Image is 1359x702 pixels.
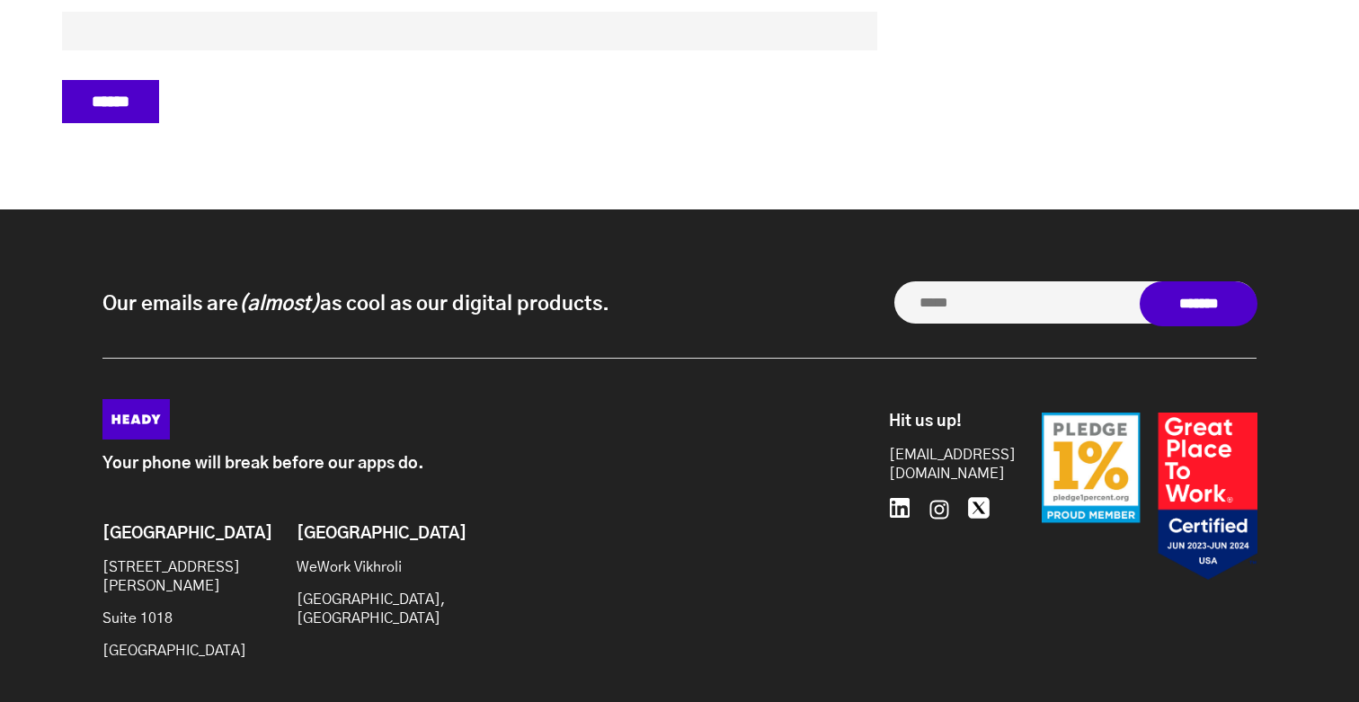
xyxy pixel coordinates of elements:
[238,294,320,314] i: (almost)
[297,591,442,628] p: [GEOGRAPHIC_DATA], [GEOGRAPHIC_DATA]
[102,455,808,474] p: Your phone will break before our apps do.
[1042,413,1257,581] img: Badges-24
[102,290,609,317] p: Our emails are as cool as our digital products.
[889,446,997,484] a: [EMAIL_ADDRESS][DOMAIN_NAME]
[102,558,248,596] p: [STREET_ADDRESS][PERSON_NAME]
[889,413,997,432] h6: Hit us up!
[102,642,248,661] p: [GEOGRAPHIC_DATA]
[102,525,248,545] h6: [GEOGRAPHIC_DATA]
[102,399,170,440] img: Heady_Logo_Web-01 (1)
[102,609,248,628] p: Suite 1018
[297,558,442,577] p: WeWork Vikhroli
[297,525,442,545] h6: [GEOGRAPHIC_DATA]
